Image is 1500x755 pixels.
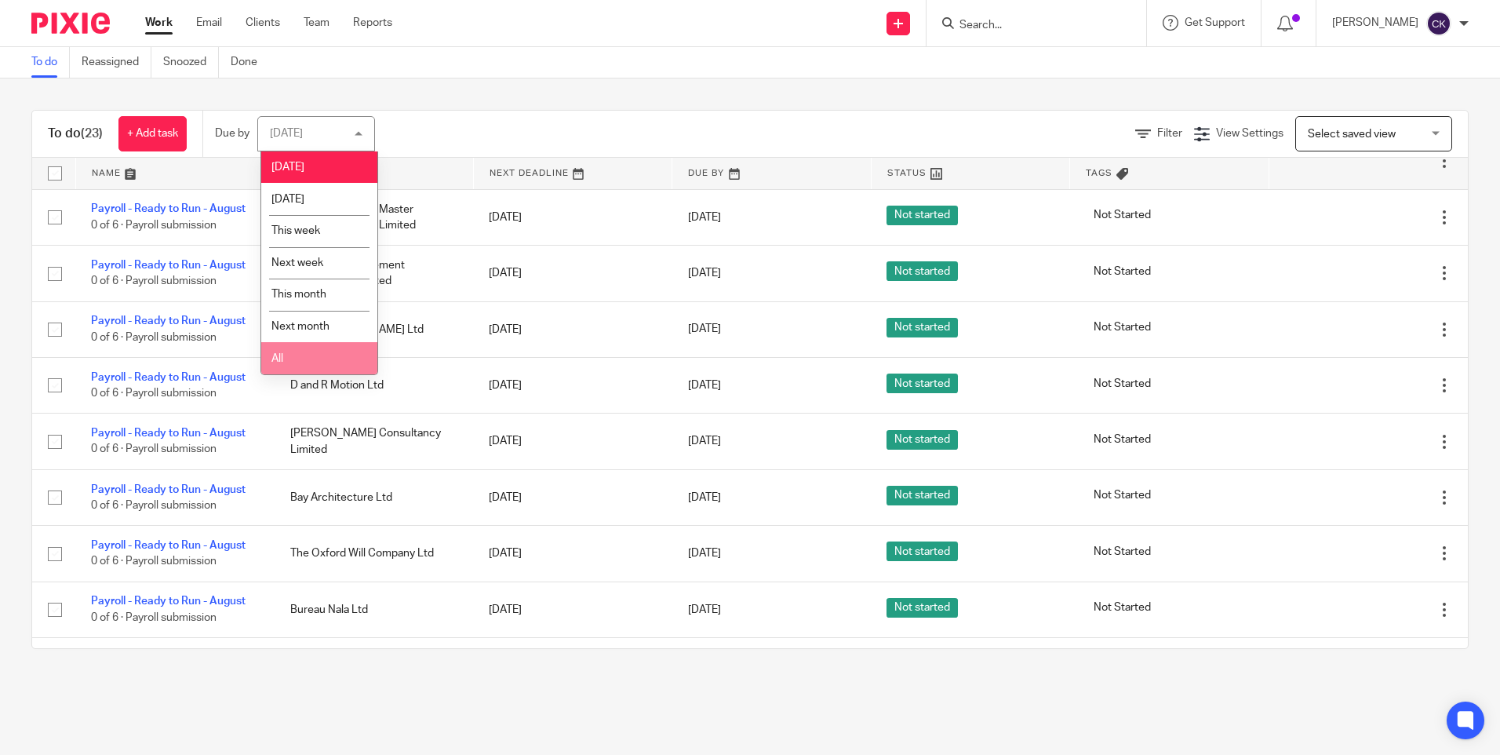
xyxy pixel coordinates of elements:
span: Not Started [1086,318,1159,337]
span: [DATE] [688,492,721,503]
span: 0 of 6 · Payroll submission [91,220,217,231]
span: Next week [271,257,323,268]
img: svg%3E [1426,11,1451,36]
span: Not Started [1086,430,1159,450]
span: 0 of 6 · Payroll submission [91,388,217,399]
span: Not started [887,318,958,337]
span: Next month [271,321,329,332]
td: Bay Architecture Ltd [275,469,474,525]
span: Not Started [1086,374,1159,393]
span: 0 of 6 · Payroll submission [91,275,217,286]
span: Not Started [1086,598,1159,618]
a: Payroll - Ready to Run - August [91,484,246,495]
td: [DATE] [473,469,672,525]
input: Search [958,19,1099,33]
span: All [271,353,283,364]
a: Payroll - Ready to Run - August [91,428,246,439]
span: Not Started [1086,206,1159,225]
span: This month [271,289,326,300]
span: Not Started [1086,486,1159,505]
a: Payroll - Ready to Run - August [91,372,246,383]
span: Not started [887,206,958,225]
td: [DATE] [473,357,672,413]
a: Team [304,15,329,31]
a: + Add task [118,116,187,151]
h1: To do [48,126,103,142]
a: Reassigned [82,47,151,78]
a: Done [231,47,269,78]
span: Not Started [1086,261,1159,281]
span: Tags [1086,169,1112,177]
td: [DATE] [473,582,672,637]
span: [DATE] [271,194,304,205]
span: Not started [887,430,958,450]
td: Bureau Nala Ltd [275,582,474,637]
span: 0 of 6 · Payroll submission [91,556,217,567]
span: Filter [1157,128,1182,139]
div: [DATE] [270,128,303,139]
td: [DATE] [473,301,672,357]
img: Pixie [31,13,110,34]
span: Not started [887,486,958,505]
span: Not started [887,542,958,561]
span: View Settings [1216,128,1283,139]
p: Due by [215,126,249,141]
span: [DATE] [688,436,721,447]
a: Work [145,15,173,31]
a: Payroll - Ready to Run - August [91,596,246,607]
td: [DATE] [473,189,672,245]
span: Get Support [1185,17,1245,28]
td: [PERSON_NAME] Consultancy Limited [275,414,474,469]
p: [PERSON_NAME] [1332,15,1418,31]
span: Not Started [1086,542,1159,561]
span: [DATE] [688,380,721,391]
td: [DATE] [473,414,672,469]
span: [DATE] [688,268,721,279]
span: (23) [81,127,103,140]
span: Not started [887,261,958,281]
span: 0 of 6 · Payroll submission [91,444,217,455]
td: D and R Motion Ltd [275,357,474,413]
a: Clients [246,15,280,31]
a: Reports [353,15,392,31]
span: Select saved view [1308,129,1396,140]
span: This week [271,225,320,236]
a: Payroll - Ready to Run - August [91,540,246,551]
span: 0 of 6 · Payroll submission [91,332,217,343]
td: [DATE] [473,526,672,582]
a: To do [31,47,70,78]
span: [DATE] [271,162,304,173]
span: [DATE] [688,604,721,615]
a: Payroll - Ready to Run - August [91,203,246,214]
a: Email [196,15,222,31]
a: Snoozed [163,47,219,78]
td: The Oxford Will Company Ltd [275,526,474,582]
td: [DATE] [473,246,672,301]
span: 0 of 6 · Payroll submission [91,500,217,511]
span: Not started [887,374,958,393]
span: [DATE] [688,548,721,559]
span: [DATE] [688,324,721,335]
span: [DATE] [688,212,721,223]
a: Payroll - Ready to Run - August [91,260,246,271]
td: [DATE] [473,638,672,694]
span: Not started [887,598,958,618]
span: 0 of 6 · Payroll submission [91,612,217,623]
a: Payroll - Ready to Run - August [91,315,246,326]
td: Key HR Solutions Ltd [275,638,474,694]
